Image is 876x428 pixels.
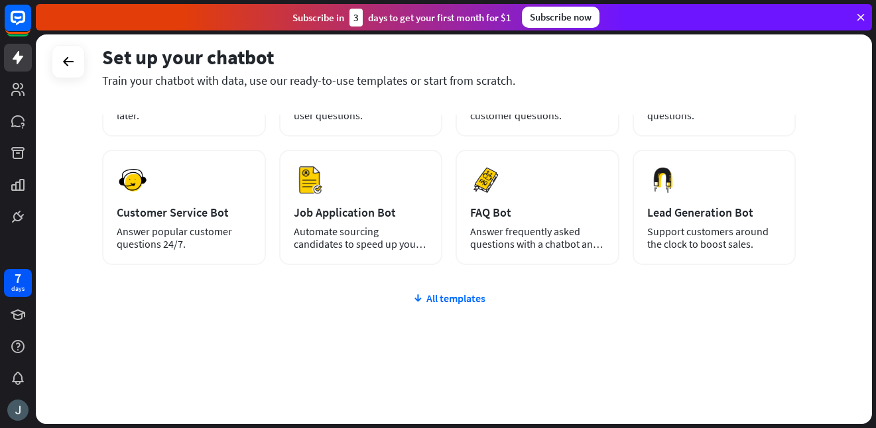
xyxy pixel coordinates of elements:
div: Answer popular customer questions 24/7. [117,225,251,250]
div: Train your chatbot with data, use our ready-to-use templates or start from scratch. [102,73,796,88]
div: Customer Service Bot [117,205,251,220]
div: FAQ Bot [470,205,605,220]
div: Subscribe in days to get your first month for $1 [292,9,511,27]
div: 3 [349,9,363,27]
div: Job Application Bot [294,205,428,220]
div: Subscribe now [522,7,599,28]
div: Lead Generation Bot [647,205,782,220]
div: Automate sourcing candidates to speed up your hiring process. [294,225,428,250]
div: Support customers around the clock to boost sales. [647,225,782,250]
div: days [11,284,25,294]
div: Set up your chatbot [102,44,796,70]
div: Answer frequently asked questions with a chatbot and save your time. [470,225,605,250]
button: Open LiveChat chat widget [11,5,50,45]
div: 7 [15,272,21,284]
a: 7 days [4,269,32,297]
div: All templates [102,292,796,305]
